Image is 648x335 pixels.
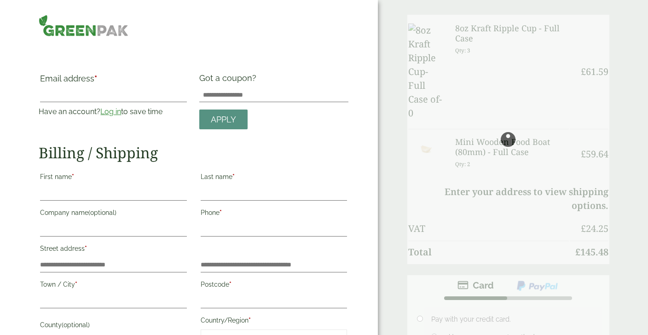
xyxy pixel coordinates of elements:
[201,314,347,329] label: Country/Region
[40,170,186,186] label: First name
[201,206,347,222] label: Phone
[40,278,186,294] label: Town / City
[40,206,186,222] label: Company name
[72,173,74,180] abbr: required
[220,209,222,216] abbr: required
[199,110,248,129] a: Apply
[39,106,188,117] p: Have an account? to save time
[201,278,347,294] label: Postcode
[229,281,231,288] abbr: required
[201,170,347,186] label: Last name
[88,209,116,216] span: (optional)
[62,321,90,329] span: (optional)
[249,317,251,324] abbr: required
[100,107,121,116] a: Log in
[39,15,128,36] img: GreenPak Supplies
[211,115,236,125] span: Apply
[40,318,186,334] label: County
[40,242,186,258] label: Street address
[94,74,97,83] abbr: required
[40,75,186,87] label: Email address
[85,245,87,252] abbr: required
[75,281,77,288] abbr: required
[39,144,348,162] h2: Billing / Shipping
[232,173,235,180] abbr: required
[199,73,260,87] label: Got a coupon?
